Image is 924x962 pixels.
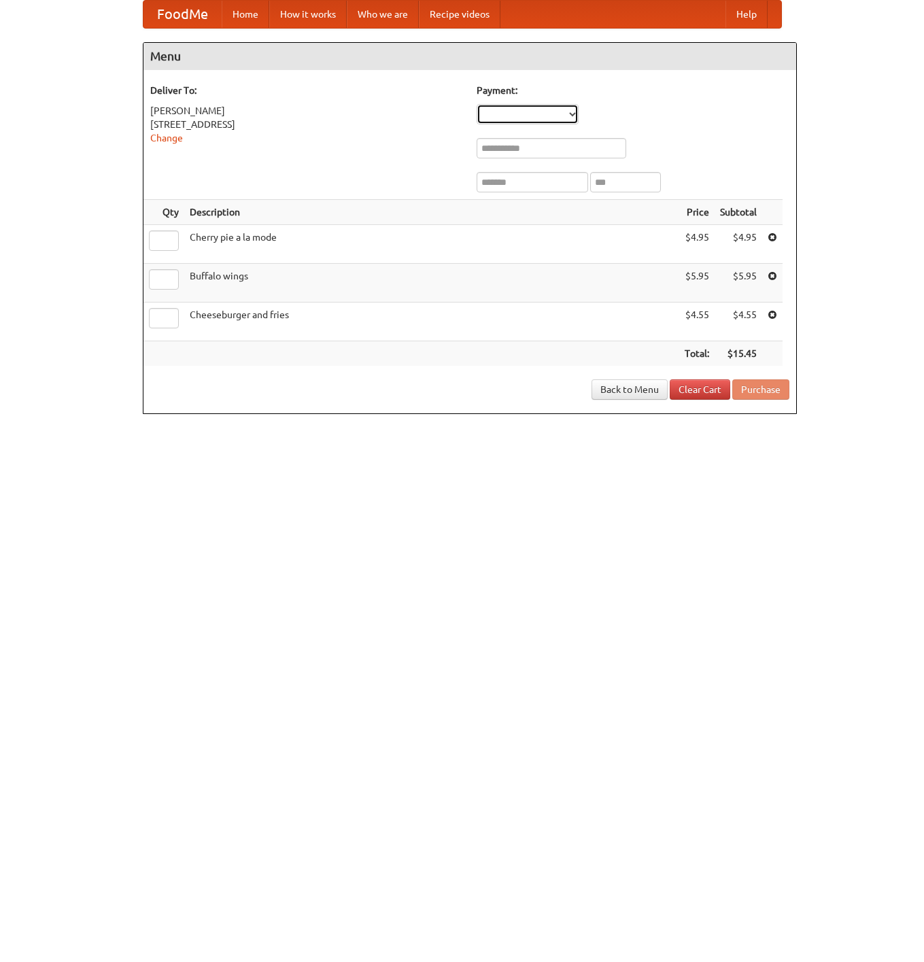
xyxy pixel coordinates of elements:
[150,133,183,143] a: Change
[150,118,463,131] div: [STREET_ADDRESS]
[143,43,796,70] h4: Menu
[269,1,347,28] a: How it works
[679,303,715,341] td: $4.55
[184,225,679,264] td: Cherry pie a la mode
[143,200,184,225] th: Qty
[184,303,679,341] td: Cheeseburger and fries
[679,200,715,225] th: Price
[732,379,789,400] button: Purchase
[143,1,222,28] a: FoodMe
[184,200,679,225] th: Description
[715,200,762,225] th: Subtotal
[725,1,768,28] a: Help
[150,84,463,97] h5: Deliver To:
[679,264,715,303] td: $5.95
[670,379,730,400] a: Clear Cart
[592,379,668,400] a: Back to Menu
[184,264,679,303] td: Buffalo wings
[222,1,269,28] a: Home
[715,303,762,341] td: $4.55
[679,225,715,264] td: $4.95
[347,1,419,28] a: Who we are
[477,84,789,97] h5: Payment:
[419,1,500,28] a: Recipe videos
[150,104,463,118] div: [PERSON_NAME]
[715,264,762,303] td: $5.95
[715,341,762,366] th: $15.45
[679,341,715,366] th: Total:
[715,225,762,264] td: $4.95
